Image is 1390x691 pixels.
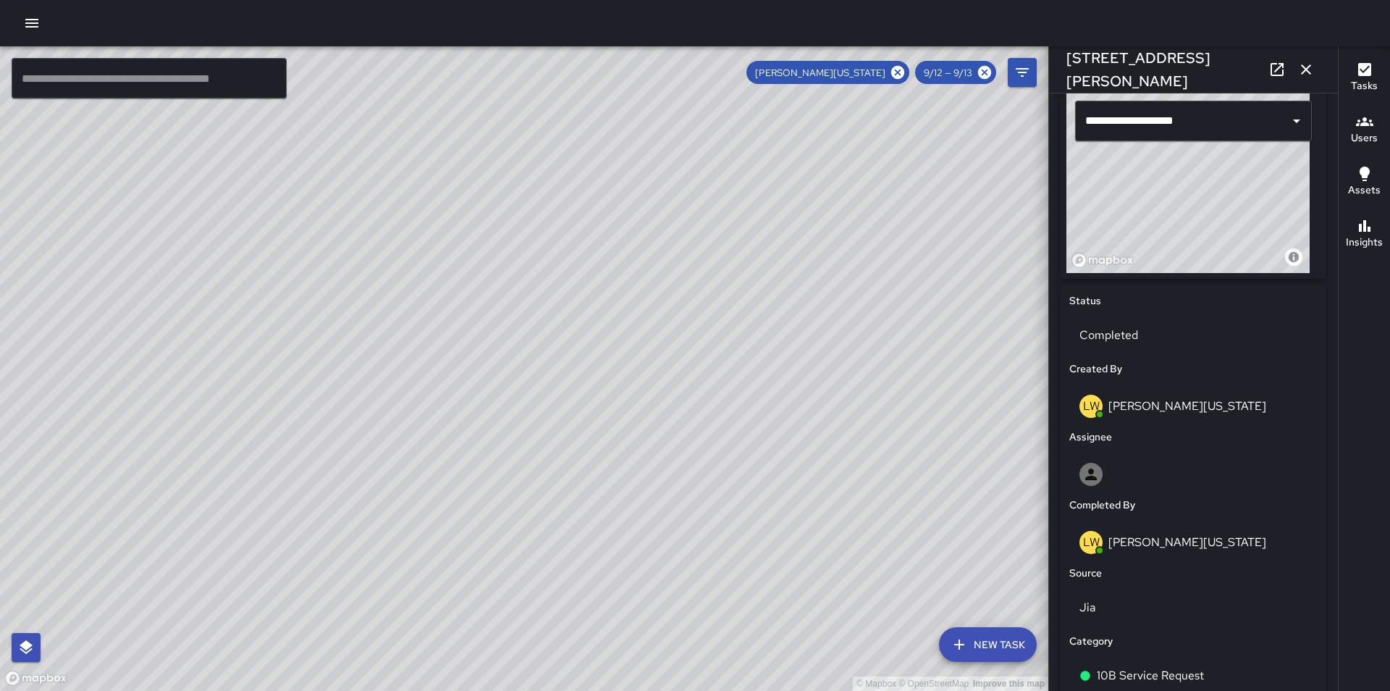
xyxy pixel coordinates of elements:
[1069,361,1122,377] h6: Created By
[1339,52,1390,104] button: Tasks
[1069,566,1102,582] h6: Source
[1083,534,1100,551] p: LW
[1069,293,1101,309] h6: Status
[1351,78,1378,94] h6: Tasks
[1348,183,1381,198] h6: Assets
[1097,667,1204,684] p: 10B Service Request
[1339,156,1390,209] button: Assets
[1069,430,1112,445] h6: Assignee
[915,67,981,79] span: 9/12 — 9/13
[915,61,996,84] div: 9/12 — 9/13
[1108,535,1266,550] p: [PERSON_NAME][US_STATE]
[1079,599,1307,616] p: Jia
[1069,634,1113,650] h6: Category
[1079,327,1307,344] p: Completed
[1351,130,1378,146] h6: Users
[1108,398,1266,414] p: [PERSON_NAME][US_STATE]
[1008,58,1037,87] button: Filters
[939,627,1037,662] button: New Task
[746,67,894,79] span: [PERSON_NAME][US_STATE]
[1339,209,1390,261] button: Insights
[1083,398,1100,415] p: LW
[746,61,909,84] div: [PERSON_NAME][US_STATE]
[1346,235,1383,251] h6: Insights
[1286,111,1307,131] button: Open
[1339,104,1390,156] button: Users
[1069,498,1135,514] h6: Completed By
[1066,46,1263,93] h6: [STREET_ADDRESS][PERSON_NAME]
